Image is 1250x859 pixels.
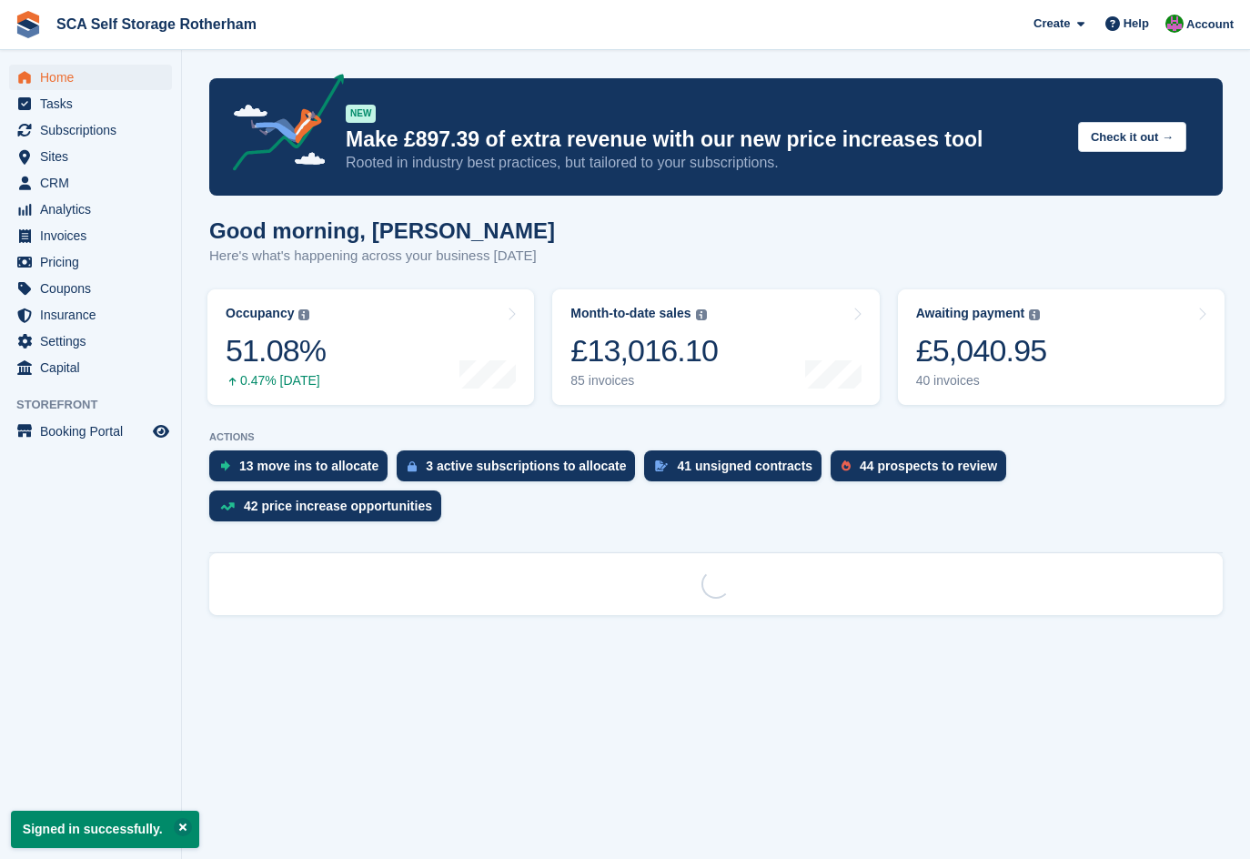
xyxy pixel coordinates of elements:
[9,144,172,169] a: menu
[916,373,1047,389] div: 40 invoices
[696,309,707,320] img: icon-info-grey-7440780725fd019a000dd9b08b2336e03edf1995a4989e88bcd33f0948082b44.svg
[842,460,851,471] img: prospect-51fa495bee0391a8d652442698ab0144808aea92771e9ea1ae160a38d050c398.svg
[9,355,172,380] a: menu
[552,289,879,405] a: Month-to-date sales £13,016.10 85 invoices
[408,460,417,472] img: active_subscription_to_allocate_icon-d502201f5373d7db506a760aba3b589e785aa758c864c3986d89f69b8ff3...
[16,396,181,414] span: Storefront
[40,91,149,116] span: Tasks
[207,289,534,405] a: Occupancy 51.08% 0.47% [DATE]
[150,420,172,442] a: Preview store
[397,450,644,490] a: 3 active subscriptions to allocate
[1186,15,1234,34] span: Account
[9,117,172,143] a: menu
[11,811,199,848] p: Signed in successfully.
[40,65,149,90] span: Home
[570,332,718,369] div: £13,016.10
[346,126,1064,153] p: Make £897.39 of extra revenue with our new price increases tool
[9,419,172,444] a: menu
[677,459,812,473] div: 41 unsigned contracts
[40,276,149,301] span: Coupons
[9,223,172,248] a: menu
[1033,15,1070,33] span: Create
[9,170,172,196] a: menu
[40,197,149,222] span: Analytics
[40,302,149,328] span: Insurance
[860,459,997,473] div: 44 prospects to review
[570,306,691,321] div: Month-to-date sales
[244,499,432,513] div: 42 price increase opportunities
[831,450,1015,490] a: 44 prospects to review
[9,197,172,222] a: menu
[40,419,149,444] span: Booking Portal
[9,91,172,116] a: menu
[40,144,149,169] span: Sites
[9,328,172,354] a: menu
[9,302,172,328] a: menu
[220,502,235,510] img: price_increase_opportunities-93ffe204e8149a01c8c9dc8f82e8f89637d9d84a8eef4429ea346261dce0b2c0.svg
[426,459,626,473] div: 3 active subscriptions to allocate
[916,306,1025,321] div: Awaiting payment
[346,105,376,123] div: NEW
[209,431,1223,443] p: ACTIONS
[40,117,149,143] span: Subscriptions
[9,276,172,301] a: menu
[570,373,718,389] div: 85 invoices
[655,460,668,471] img: contract_signature_icon-13c848040528278c33f63329250d36e43548de30e8caae1d1a13099fd9432cc5.svg
[40,223,149,248] span: Invoices
[1078,122,1186,152] button: Check it out →
[40,249,149,275] span: Pricing
[209,246,555,267] p: Here's what's happening across your business [DATE]
[9,65,172,90] a: menu
[15,11,42,38] img: stora-icon-8386f47178a22dfd0bd8f6a31ec36ba5ce8667c1dd55bd0f319d3a0aa187defe.svg
[1165,15,1184,33] img: Sarah Race
[644,450,831,490] a: 41 unsigned contracts
[346,153,1064,173] p: Rooted in industry best practices, but tailored to your subscriptions.
[209,490,450,531] a: 42 price increase opportunities
[217,74,345,177] img: price-adjustments-announcement-icon-8257ccfd72463d97f412b2fc003d46551f7dbcb40ab6d574587a9cd5c0d94...
[209,218,555,243] h1: Good morning, [PERSON_NAME]
[49,9,264,39] a: SCA Self Storage Rotherham
[298,309,309,320] img: icon-info-grey-7440780725fd019a000dd9b08b2336e03edf1995a4989e88bcd33f0948082b44.svg
[40,170,149,196] span: CRM
[40,328,149,354] span: Settings
[898,289,1225,405] a: Awaiting payment £5,040.95 40 invoices
[209,450,397,490] a: 13 move ins to allocate
[1029,309,1040,320] img: icon-info-grey-7440780725fd019a000dd9b08b2336e03edf1995a4989e88bcd33f0948082b44.svg
[220,460,230,471] img: move_ins_to_allocate_icon-fdf77a2bb77ea45bf5b3d319d69a93e2d87916cf1d5bf7949dd705db3b84f3ca.svg
[226,332,326,369] div: 51.08%
[226,373,326,389] div: 0.47% [DATE]
[9,249,172,275] a: menu
[226,306,294,321] div: Occupancy
[916,332,1047,369] div: £5,040.95
[239,459,378,473] div: 13 move ins to allocate
[1124,15,1149,33] span: Help
[40,355,149,380] span: Capital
